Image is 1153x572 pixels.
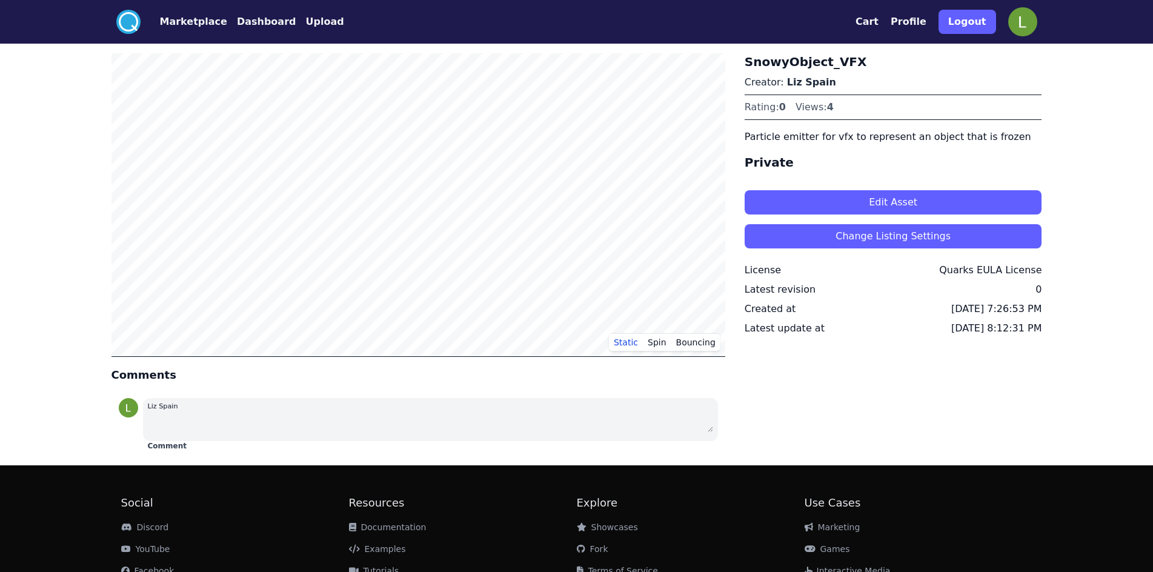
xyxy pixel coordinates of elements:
[609,333,643,351] button: Static
[643,333,671,351] button: Spin
[296,15,344,29] a: Upload
[805,544,850,554] a: Games
[227,15,296,29] a: Dashboard
[121,494,349,511] h2: Social
[121,522,169,532] a: Discord
[745,53,1042,70] h3: SnowyObject_VFX
[951,321,1042,336] div: [DATE] 8:12:31 PM
[160,15,227,29] button: Marketplace
[141,15,227,29] a: Marketplace
[805,494,1032,511] h2: Use Cases
[1008,7,1037,36] img: profile
[577,522,638,532] a: Showcases
[856,15,879,29] button: Cart
[891,15,926,29] button: Profile
[745,302,796,316] div: Created at
[237,15,296,29] button: Dashboard
[745,154,1042,171] h4: Private
[119,398,138,417] img: profile
[745,190,1042,215] button: Edit Asset
[745,321,825,336] div: Latest update at
[745,263,781,278] div: License
[1035,282,1042,297] div: 0
[305,15,344,29] button: Upload
[349,522,427,532] a: Documentation
[805,522,860,532] a: Marketing
[787,76,836,88] a: Liz Spain
[349,494,577,511] h2: Resources
[827,101,834,113] span: 4
[745,100,786,115] div: Rating:
[779,101,786,113] span: 0
[939,263,1042,278] div: Quarks EULA License
[939,10,996,34] button: Logout
[745,224,1042,248] button: Change Listing Settings
[577,544,608,554] a: Fork
[745,75,1042,90] p: Creator:
[951,302,1042,316] div: [DATE] 7:26:53 PM
[745,130,1042,144] p: Particle emitter for vfx to represent an object that is frozen
[671,333,720,351] button: Bouncing
[745,282,816,297] div: Latest revision
[111,367,725,384] h4: Comments
[121,544,170,554] a: YouTube
[939,5,996,39] a: Logout
[745,181,1042,215] a: Edit Asset
[148,402,178,410] small: Liz Spain
[796,100,834,115] div: Views:
[148,441,187,451] button: Comment
[349,544,406,554] a: Examples
[577,494,805,511] h2: Explore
